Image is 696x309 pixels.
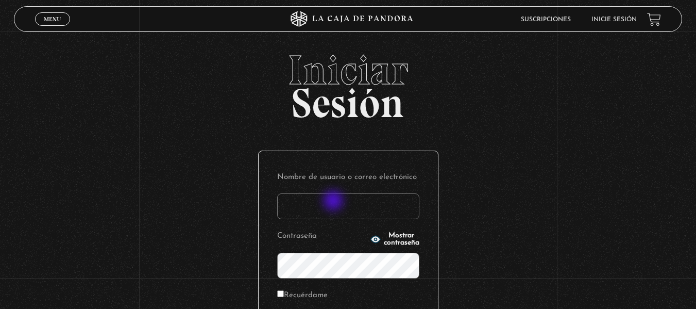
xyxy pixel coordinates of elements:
[384,232,419,247] span: Mostrar contraseña
[277,170,419,186] label: Nombre de usuario o correo electrónico
[521,17,571,23] a: Suscripciones
[14,50,682,116] h2: Sesión
[647,12,661,26] a: View your shopping cart
[40,25,64,32] span: Cerrar
[370,232,419,247] button: Mostrar contraseña
[277,290,284,297] input: Recuérdame
[277,288,328,304] label: Recuérdame
[14,50,682,91] span: Iniciar
[277,229,367,245] label: Contraseña
[44,16,61,22] span: Menu
[591,17,637,23] a: Inicie sesión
